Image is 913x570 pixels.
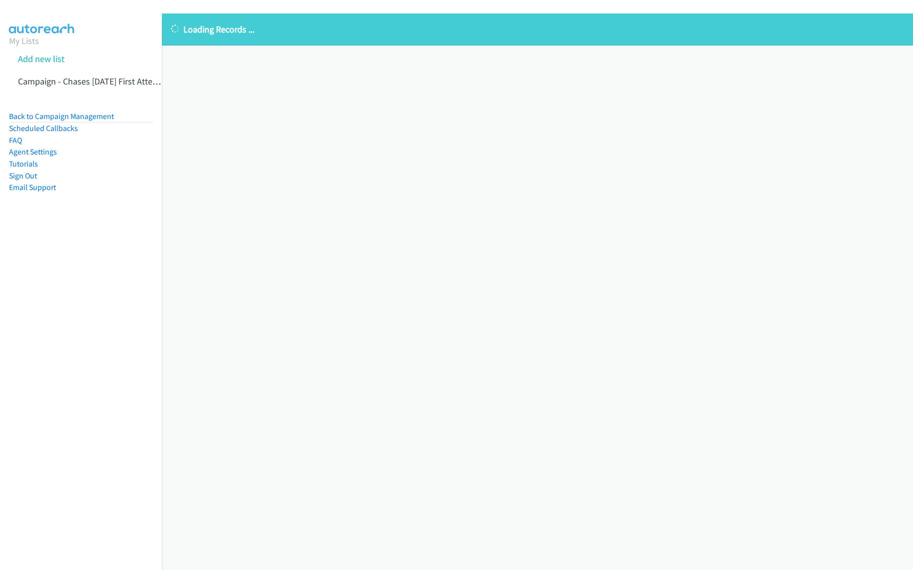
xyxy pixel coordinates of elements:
a: Add new list [18,53,64,64]
a: Sign Out [9,171,37,180]
a: Scheduled Callbacks [9,123,78,133]
a: Tutorials [9,159,38,168]
a: Agent Settings [9,147,57,156]
a: Back to Campaign Management [9,111,114,121]
p: Loading Records ... [171,22,904,36]
a: FAQ [9,135,22,145]
a: My Lists [9,35,39,46]
a: Campaign - Chases [DATE] First Attempt And Ongoings [18,75,223,87]
a: Email Support [9,182,56,192]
